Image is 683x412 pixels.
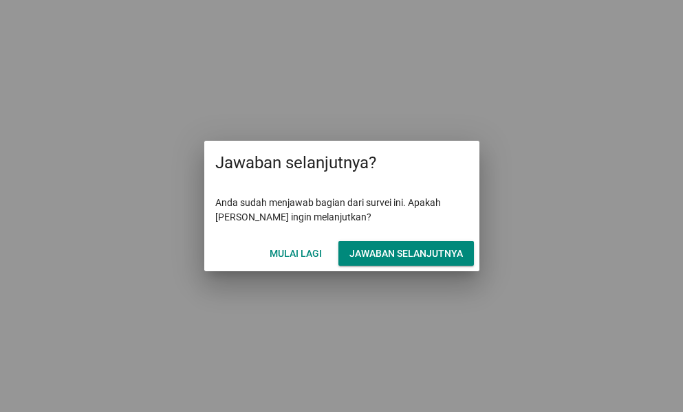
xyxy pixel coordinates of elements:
[204,141,479,185] div: Jawaban selanjutnya?
[259,241,333,266] button: Mulai lagi
[270,247,322,261] div: Mulai lagi
[338,241,474,266] button: Jawaban selanjutnya
[349,247,463,261] div: Jawaban selanjutnya
[204,185,479,236] div: Anda sudah menjawab bagian dari survei ini. Apakah [PERSON_NAME] ingin melanjutkan?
